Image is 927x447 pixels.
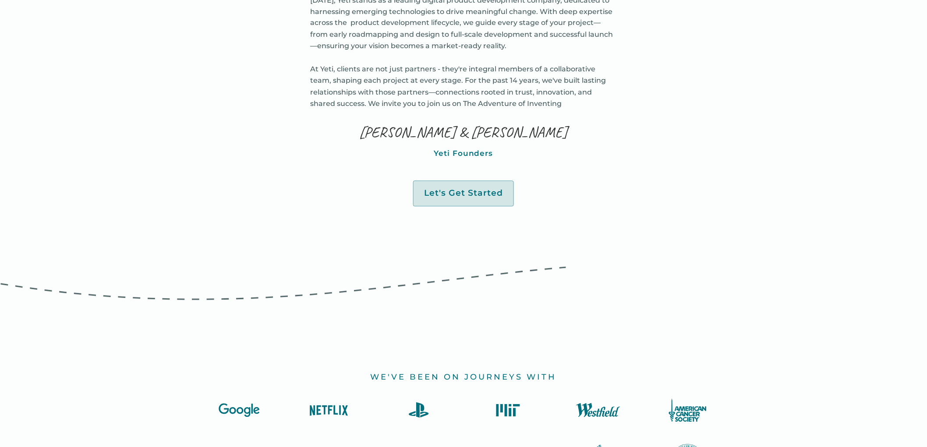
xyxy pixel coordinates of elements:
img: Netflix logo [303,398,355,422]
img: Google logo [213,398,265,422]
p: Yeti Founders [434,148,493,160]
a: Let's Get Started [413,181,514,207]
img: MIT logo [482,398,534,422]
img: American Cancer Society Logo [662,398,714,422]
img: Playstation logo [393,398,445,422]
div: Let's Get Started [424,188,503,199]
p: [PERSON_NAME] & [PERSON_NAME] [360,124,568,141]
img: Westfield Logo [572,398,624,422]
h2: we've been on journeys with [371,373,557,383]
